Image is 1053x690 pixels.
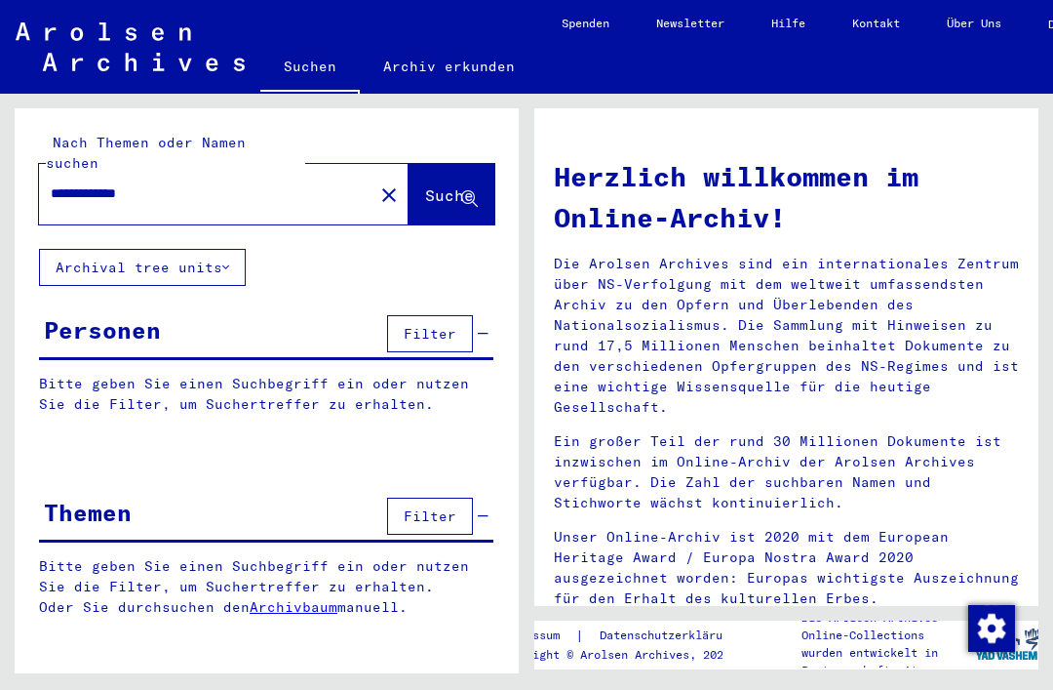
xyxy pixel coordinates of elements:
[39,556,494,618] p: Bitte geben Sie einen Suchbegriff ein oder nutzen Sie die Filter, um Suchertreffer zu erhalten. O...
[498,646,760,664] p: Copyright © Arolsen Archives, 2021
[554,156,1019,238] h1: Herzlich willkommen im Online-Archiv!
[498,626,760,646] div: |
[250,598,337,616] a: Archivbaum
[425,185,474,205] span: Suche
[968,605,1015,652] img: Zustimmung ändern
[554,527,1019,609] p: Unser Online-Archiv ist 2020 mit dem European Heritage Award / Europa Nostra Award 2020 ausgezeic...
[404,507,456,525] span: Filter
[387,498,473,535] button: Filter
[46,134,246,172] mat-label: Nach Themen oder Namen suchen
[554,431,1019,513] p: Ein großer Teil der rund 30 Millionen Dokumente ist inzwischen im Online-Archiv der Arolsen Archi...
[801,644,975,679] p: wurden entwickelt in Partnerschaft mit
[584,626,760,646] a: Datenschutzerklärung
[498,626,575,646] a: Impressum
[801,609,975,644] p: Die Arolsen Archives Online-Collections
[387,315,473,352] button: Filter
[16,22,245,71] img: Arolsen_neg.svg
[39,374,493,415] p: Bitte geben Sie einen Suchbegriff ein oder nutzen Sie die Filter, um Suchertreffer zu erhalten.
[44,312,161,347] div: Personen
[377,183,401,207] mat-icon: close
[370,175,409,214] button: Clear
[39,249,246,286] button: Archival tree units
[260,43,360,94] a: Suchen
[44,495,132,530] div: Themen
[360,43,538,90] a: Archiv erkunden
[554,254,1019,418] p: Die Arolsen Archives sind ein internationales Zentrum über NS-Verfolgung mit dem weltweit umfasse...
[967,604,1014,651] div: Zustimmung ändern
[409,164,494,224] button: Suche
[404,325,456,343] span: Filter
